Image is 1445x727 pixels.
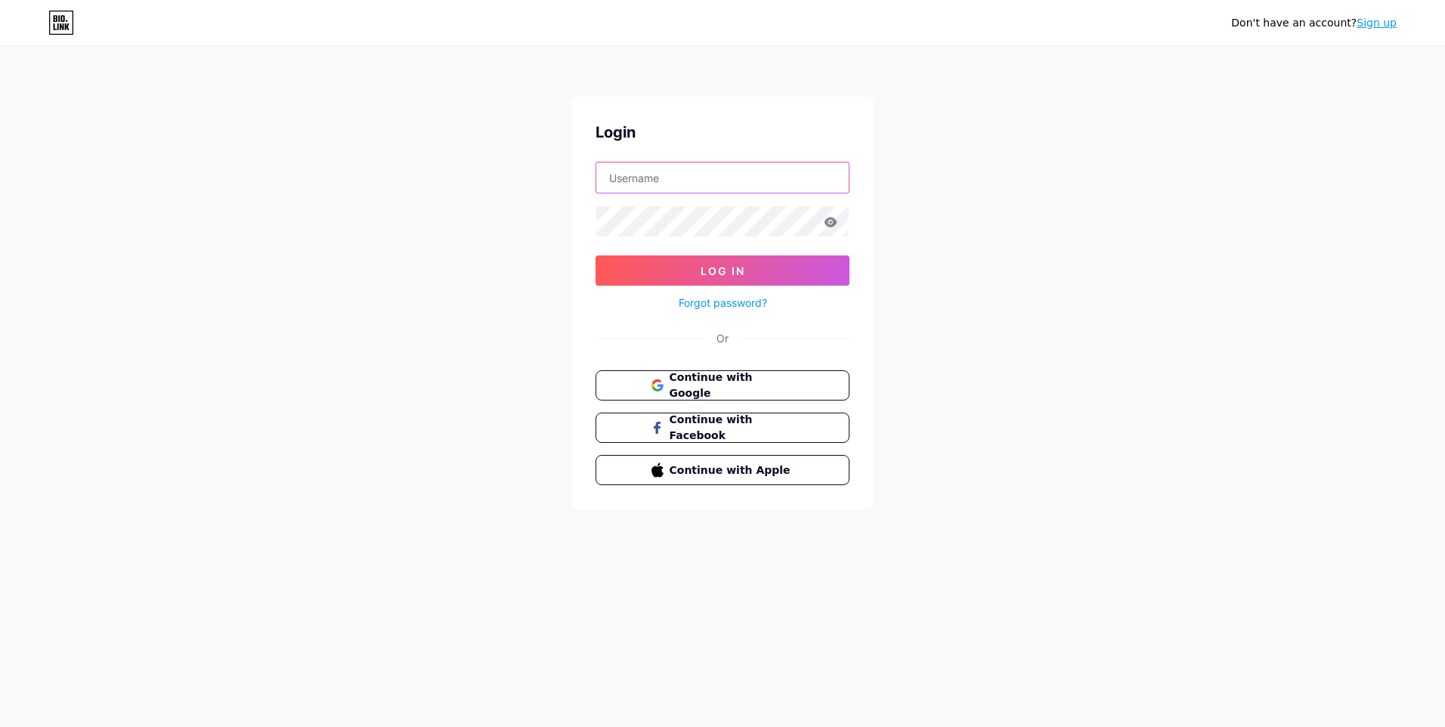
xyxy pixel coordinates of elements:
[596,255,849,286] button: Log In
[670,462,794,478] span: Continue with Apple
[679,295,767,311] a: Forgot password?
[1357,17,1397,29] a: Sign up
[596,162,849,193] input: Username
[670,412,794,444] span: Continue with Facebook
[1231,15,1397,31] div: Don't have an account?
[670,370,794,401] span: Continue with Google
[596,370,849,401] button: Continue with Google
[596,455,849,485] button: Continue with Apple
[596,121,849,144] div: Login
[716,330,729,346] div: Or
[596,413,849,443] button: Continue with Facebook
[701,265,745,277] span: Log In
